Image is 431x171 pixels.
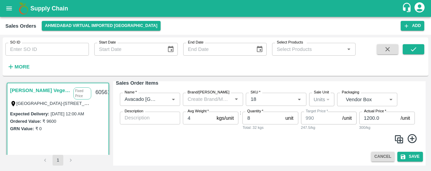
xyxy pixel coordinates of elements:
[5,22,36,30] div: Sales Orders
[10,111,49,116] label: Expected Delivery :
[217,114,234,122] p: kgs/unit
[5,61,31,73] button: More
[94,43,162,56] input: Start Date
[344,45,353,54] button: Open
[286,114,294,122] p: unit
[53,155,63,166] button: page 1
[397,152,423,162] button: Save
[242,112,283,124] input: 0.0
[188,90,229,95] label: Brand/[PERSON_NAME]
[10,126,34,131] label: GRN Value:
[247,109,263,114] label: Quantity
[371,152,395,162] button: Cancel
[394,134,404,144] img: CloneIcon
[314,96,325,103] p: Units
[99,40,116,45] label: Start Date
[301,124,357,131] div: 247.5/kg
[314,90,329,95] label: Sale Unit
[413,1,426,16] div: account of current user
[401,21,424,31] button: Add
[42,21,161,31] button: Select DC
[42,119,56,124] label: ₹ 9600
[277,40,303,45] label: Select Products
[5,43,89,56] input: Enter SO ID
[183,43,251,56] input: End Date
[183,112,214,124] input: 0.0
[116,80,158,86] strong: Sales Order Items
[39,155,77,166] nav: pagination navigation
[342,114,352,122] p: /unit
[248,95,284,104] input: SKU
[1,1,17,16] button: open drawer
[402,2,413,15] div: customer-support
[295,95,304,104] button: Open
[10,119,41,124] label: Ordered Value:
[253,43,266,56] button: Choose date
[30,5,68,12] b: Supply Chain
[232,95,241,104] button: Open
[188,109,209,114] label: Avg Weight
[125,90,137,95] label: Name
[251,90,260,95] label: SKU
[242,124,298,131] div: Total: 32 kgs
[16,101,107,106] label: [GEOGRAPHIC_DATA]-[STREET_ADDRESS]
[14,64,30,69] strong: More
[10,40,20,45] label: SO ID
[17,2,30,15] img: logo
[342,90,359,95] label: Packaging
[164,43,177,56] button: Choose date
[125,109,143,114] label: Description
[346,96,386,103] p: Vendor Box
[306,109,328,114] label: Target Price
[51,111,84,116] label: [DATE] 12:00 AM
[30,4,402,13] a: Supply Chain
[91,85,117,101] div: 605618
[73,87,91,99] p: Fixed Price
[122,95,158,104] input: Name
[274,45,342,54] input: Select Products
[364,109,386,114] label: Actual Price
[401,114,410,122] p: /unit
[116,87,423,149] div: :
[359,124,415,131] div: 300/kg
[188,40,203,45] label: End Date
[10,86,70,95] a: [PERSON_NAME] Vegetables
[35,126,42,131] label: ₹ 0
[169,95,178,104] button: Open
[185,95,230,104] input: Create Brand/Marka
